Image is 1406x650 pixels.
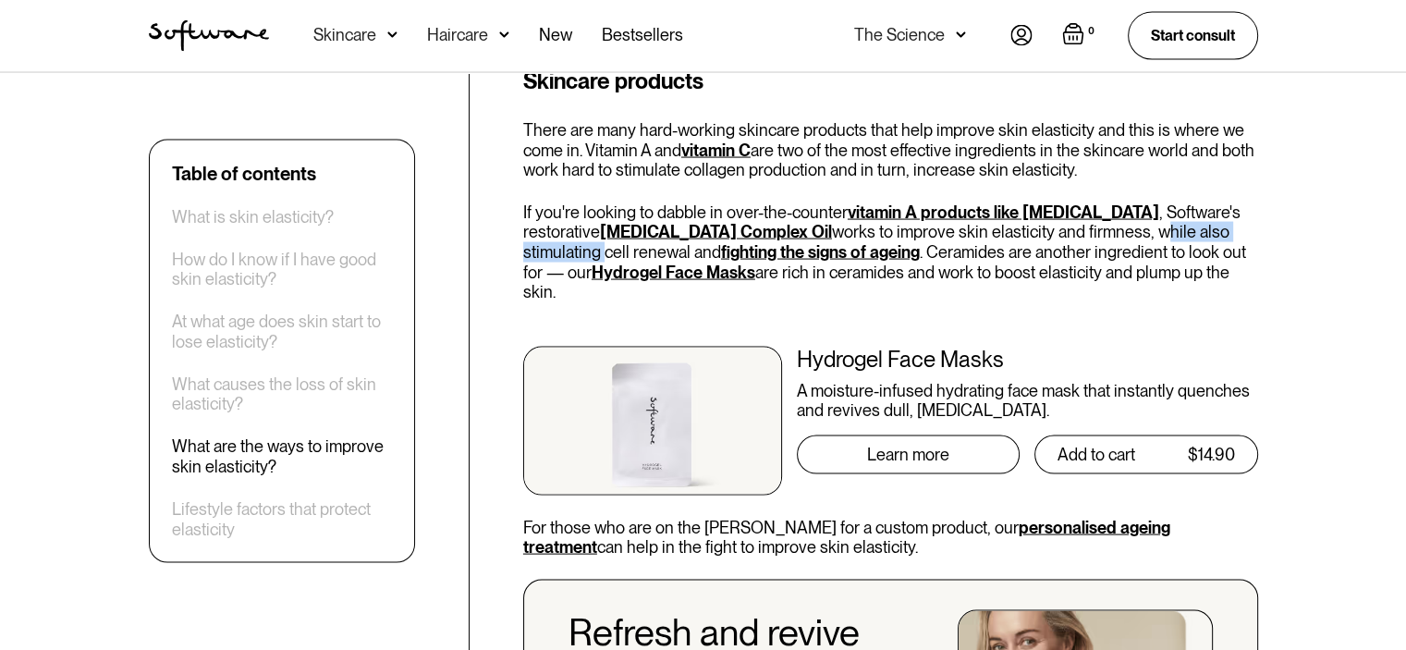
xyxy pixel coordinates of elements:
a: Open empty cart [1062,23,1098,49]
div: Table of contents [172,162,316,184]
a: What is skin elasticity? [172,206,334,227]
a: fighting the signs of ageing [721,242,920,262]
a: Hydrogel Face Masks [592,263,755,282]
a: What causes the loss of skin elasticity? [172,374,392,413]
div: Skincare [313,26,376,44]
p: If you're looking to dabble in over-the-counter , Software's restorative works to improve skin el... [523,202,1258,302]
img: arrow down [956,26,966,44]
img: Software Logo [149,20,269,52]
div: Learn more [867,446,949,464]
a: Hydrogel Face MasksA moisture-infused hydrating face mask that instantly quenches and revives dul... [523,347,1258,496]
p: There are many hard-working skincare products that help improve skin elasticity and this is where... [523,120,1258,180]
div: 0 [1084,23,1098,40]
h3: Skincare products [523,65,1258,98]
a: home [149,20,269,52]
a: What are the ways to improve skin elasticity? [172,436,392,476]
a: [MEDICAL_DATA] Complex Oil [600,222,832,241]
div: The Science [854,26,945,44]
div: Add to cart [1058,446,1135,464]
a: vitamin A products like [MEDICAL_DATA] [848,202,1159,222]
a: personalised ageing treatment [523,518,1170,558]
a: How do I know if I have good skin elasticity? [172,249,392,288]
a: Start consult [1128,12,1258,59]
p: For those who are on the [PERSON_NAME] for a custom product, our can help in the fight to improve... [523,518,1258,558]
a: Lifestyle factors that protect elasticity [172,498,392,538]
div: Hydrogel Face Masks [797,347,1258,374]
a: At what age does skin start to lose elasticity? [172,312,392,351]
div: A moisture-infused hydrating face mask that instantly quenches and revives dull, [MEDICAL_DATA]. [797,381,1258,421]
a: vitamin C [681,141,751,160]
div: $14.90 [1188,446,1235,464]
img: arrow down [387,26,397,44]
div: Haircare [427,26,488,44]
img: arrow down [499,26,509,44]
